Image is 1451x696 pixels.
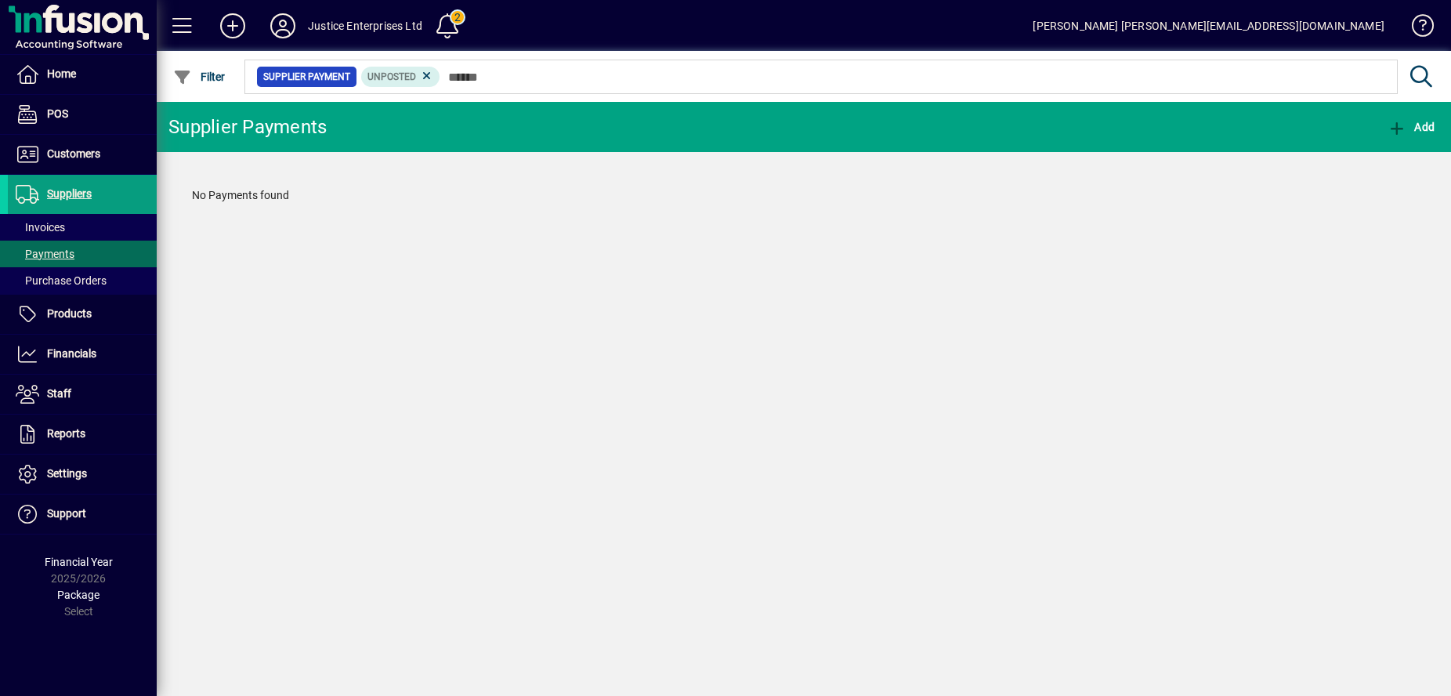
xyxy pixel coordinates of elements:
[1388,121,1435,133] span: Add
[1400,3,1431,54] a: Knowledge Base
[47,147,100,160] span: Customers
[367,71,416,82] span: Unposted
[16,221,65,234] span: Invoices
[47,467,87,480] span: Settings
[47,507,86,520] span: Support
[1384,113,1438,141] button: Add
[8,415,157,454] a: Reports
[47,187,92,200] span: Suppliers
[47,67,76,80] span: Home
[168,114,327,140] div: Supplier Payments
[8,335,157,374] a: Financials
[361,67,440,87] mat-chip: Supplier Payment Status: Unposted
[47,387,71,400] span: Staff
[47,427,85,440] span: Reports
[8,241,157,267] a: Payments
[16,274,107,287] span: Purchase Orders
[45,556,113,568] span: Financial Year
[16,248,74,260] span: Payments
[47,307,92,320] span: Products
[8,495,157,534] a: Support
[258,12,308,40] button: Profile
[8,295,157,334] a: Products
[8,135,157,174] a: Customers
[8,55,157,94] a: Home
[308,13,422,38] div: Justice Enterprises Ltd
[57,589,100,601] span: Package
[8,267,157,294] a: Purchase Orders
[176,172,1431,219] div: No Payments found
[47,107,68,120] span: POS
[208,12,258,40] button: Add
[47,347,96,360] span: Financials
[263,69,350,85] span: Supplier Payment
[8,455,157,494] a: Settings
[173,71,226,83] span: Filter
[8,214,157,241] a: Invoices
[1033,13,1384,38] div: [PERSON_NAME] [PERSON_NAME][EMAIL_ADDRESS][DOMAIN_NAME]
[8,375,157,414] a: Staff
[169,63,230,91] button: Filter
[8,95,157,134] a: POS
